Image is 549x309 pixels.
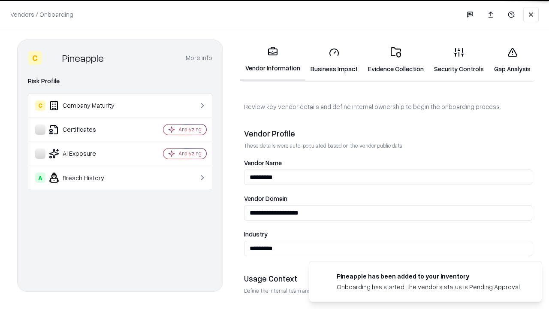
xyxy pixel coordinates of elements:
div: Analyzing [178,126,202,133]
p: Define the internal team and reason for using this vendor. This helps assess business relevance a... [244,287,532,294]
div: Risk Profile [28,76,212,86]
div: C [35,100,45,111]
a: Gap Analysis [489,40,536,80]
a: Security Controls [429,40,489,80]
div: Vendor Profile [244,128,532,139]
div: Analyzing [178,150,202,157]
a: Business Impact [305,40,363,80]
div: Certificates [35,124,138,135]
p: These details were auto-populated based on the vendor public data [244,142,532,149]
div: Pineapple has been added to your inventory [337,272,521,281]
img: Pineapple [45,51,59,65]
button: More info [186,50,212,66]
div: Breach History [35,173,138,183]
div: Onboarding has started, the vendor's status is Pending Approval. [337,282,521,291]
p: Review key vendor details and define internal ownership to begin the onboarding process. [244,102,532,111]
img: pineappleenergy.com [320,272,330,282]
div: Company Maturity [35,100,138,111]
label: Industry [244,231,532,237]
div: A [35,173,45,183]
p: Vendors / Onboarding [10,10,73,19]
div: C [28,51,42,65]
label: Vendor Name [244,160,532,166]
div: Usage Context [244,273,532,284]
a: Evidence Collection [363,40,429,80]
label: Vendor Domain [244,195,532,202]
div: AI Exposure [35,148,138,159]
div: Pineapple [62,51,104,65]
a: Vendor Information [240,39,305,81]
